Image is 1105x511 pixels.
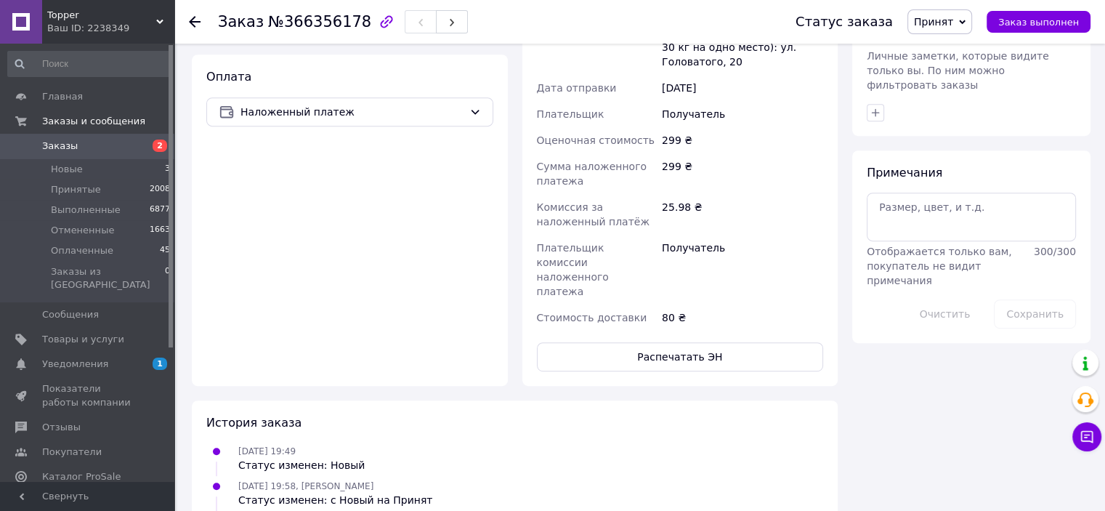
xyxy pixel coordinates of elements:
[206,416,301,430] span: История заказа
[238,446,296,456] span: [DATE] 19:49
[51,244,113,257] span: Оплаченные
[659,305,826,331] div: 80 ₴
[51,163,83,176] span: Новые
[51,183,101,196] span: Принятые
[165,265,170,291] span: 0
[238,481,373,491] span: [DATE] 19:58, [PERSON_NAME]
[238,458,365,472] div: Статус изменен: Новый
[867,166,942,180] span: Примечания
[659,194,826,235] div: 25.98 ₴
[659,127,826,153] div: 299 ₴
[42,333,124,346] span: Товары и услуги
[537,312,647,323] span: Стоимость доставки
[218,13,264,31] span: Заказ
[42,115,145,128] span: Заказы и сообщения
[165,163,170,176] span: 3
[659,235,826,305] div: Получатель
[1034,246,1076,257] span: 300 / 300
[987,11,1090,33] button: Заказ выполнен
[914,16,953,28] span: Принят
[42,358,108,371] span: Уведомления
[537,201,649,228] span: Комиссия за наложенный платёж
[796,15,893,29] div: Статус заказа
[42,382,134,409] span: Показатели работы компании
[659,101,826,127] div: Получатель
[42,446,102,459] span: Покупатели
[51,204,121,217] span: Выполненные
[160,244,170,257] span: 45
[867,50,1049,91] span: Личные заметки, которые видите только вы. По ним можно фильтровать заказы
[206,70,251,84] span: Оплата
[150,204,170,217] span: 6877
[150,224,170,237] span: 1663
[47,9,156,22] span: Topper
[867,246,1012,286] span: Отображается только вам, покупатель не видит примечания
[42,470,121,483] span: Каталог ProSale
[189,15,201,29] div: Вернуться назад
[42,140,78,153] span: Заказы
[537,82,617,94] span: Дата отправки
[51,224,114,237] span: Отмененные
[537,108,604,120] span: Плательщик
[659,153,826,194] div: 299 ₴
[537,134,655,146] span: Оценочная стоимость
[998,17,1079,28] span: Заказ выполнен
[659,20,826,75] div: [GEOGRAPHIC_DATA], №4 (до 30 кг на одно место): ул. Головатого, 20
[42,90,83,103] span: Главная
[42,421,81,434] span: Отзывы
[238,493,432,507] div: Статус изменен: с Новый на Принят
[42,308,99,321] span: Сообщения
[537,342,824,371] button: Распечатать ЭН
[153,140,167,152] span: 2
[150,183,170,196] span: 2008
[1072,422,1101,451] button: Чат с покупателем
[537,242,609,297] span: Плательщик комиссии наложенного платежа
[659,75,826,101] div: [DATE]
[240,104,464,120] span: Наложенный платеж
[47,22,174,35] div: Ваш ID: 2238349
[7,51,171,77] input: Поиск
[268,13,371,31] span: №366356178
[537,161,647,187] span: Сумма наложенного платежа
[51,265,165,291] span: Заказы из [GEOGRAPHIC_DATA]
[153,358,167,370] span: 1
